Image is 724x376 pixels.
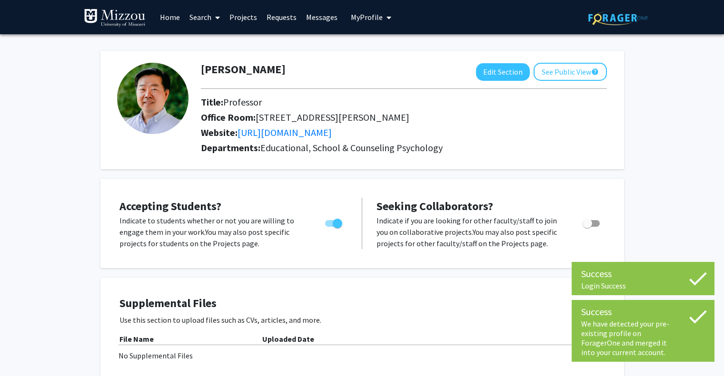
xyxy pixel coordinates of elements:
[119,199,221,213] span: Accepting Students?
[377,199,493,213] span: Seeking Collaborators?
[591,66,599,77] mat-icon: help
[262,334,314,344] b: Uploaded Date
[260,142,443,154] span: Educational, School & Counseling Psychology
[225,0,262,34] a: Projects
[185,0,225,34] a: Search
[223,96,262,108] span: Professor
[581,281,705,290] div: Login Success
[581,305,705,319] div: Success
[581,319,705,357] div: We have detected your pre-existing profile on ForagerOne and merged it into your current account.
[201,112,607,123] h2: Office Room:
[256,111,409,123] span: [STREET_ADDRESS][PERSON_NAME]
[155,0,185,34] a: Home
[262,0,301,34] a: Requests
[119,350,606,361] div: No Supplemental Files
[84,9,146,28] img: University of Missouri Logo
[581,267,705,281] div: Success
[377,215,565,249] p: Indicate if you are looking for other faculty/staff to join you on collaborative projects. You ma...
[201,127,607,138] h2: Website:
[119,314,605,326] p: Use this section to upload files such as CVs, articles, and more.
[201,63,286,77] h1: [PERSON_NAME]
[301,0,342,34] a: Messages
[588,10,648,25] img: ForagerOne Logo
[476,63,530,81] button: Edit Section
[351,12,383,22] span: My Profile
[534,63,607,81] button: See Public View
[238,126,332,138] a: Opens in a new tab
[117,63,188,134] img: Profile Picture
[579,215,605,229] div: Toggle
[119,215,307,249] p: Indicate to students whether or not you are willing to engage them in your work. You may also pos...
[321,215,347,229] div: Toggle
[119,297,605,310] h4: Supplemental Files
[194,142,614,154] h2: Departments:
[119,334,154,344] b: File Name
[201,96,607,108] h2: Title:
